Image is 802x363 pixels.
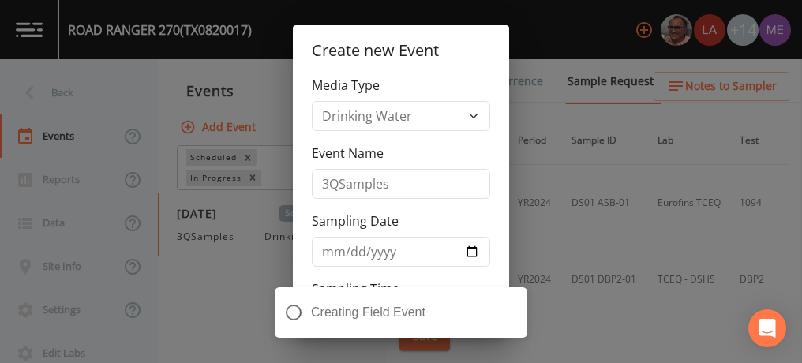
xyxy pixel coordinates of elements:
[312,144,384,163] label: Event Name
[312,211,399,230] label: Sampling Date
[312,76,380,95] label: Media Type
[293,25,509,76] h2: Create new Event
[748,309,786,347] div: Open Intercom Messenger
[312,279,399,298] label: Sampling Time
[275,287,527,338] div: Creating Field Event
